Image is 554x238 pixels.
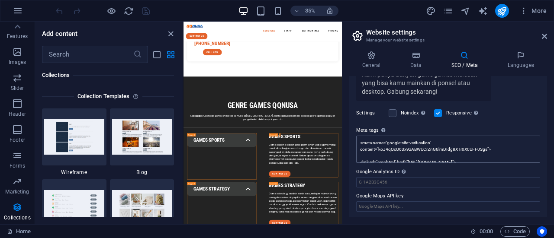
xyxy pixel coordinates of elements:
[356,108,384,118] label: Settings
[112,119,172,154] img: blog_extension.jpg
[151,49,162,60] button: list-view
[7,33,28,40] p: Features
[5,188,29,195] p: Marketing
[478,6,488,16] i: AI Writer
[356,201,540,212] input: Google Maps API key...
[356,191,540,201] label: Google Maps API key
[497,6,507,16] i: Publish
[470,226,493,237] h6: Session time
[42,108,106,176] div: Wireframe
[426,6,436,16] i: Design (Ctrl+Alt+Y)
[366,29,547,36] h2: Website settings
[165,29,176,39] button: close panel
[74,91,133,102] h6: Collection Templates
[110,169,174,176] span: Blog
[4,214,30,221] p: Collections
[7,226,31,237] a: Click to cancel selection. Double-click to open Pages
[326,7,334,15] i: On resize automatically adjust zoom level to fit chosen device.
[426,6,436,16] button: design
[42,169,106,176] span: Wireframe
[401,108,429,118] label: Noindex
[366,36,530,44] h3: Manage your website settings
[356,177,540,187] input: G-1A2B3C456
[356,167,540,177] label: Google Analytics ID
[519,6,547,15] span: More
[165,49,176,60] button: grid-view
[42,29,78,39] h6: Add content
[124,6,134,16] i: Reload page
[11,85,24,92] p: Slider
[44,190,104,225] img: jobs_extension.jpg
[110,108,174,176] div: Blog
[349,51,397,69] h4: General
[362,61,486,96] div: Mainkan game online terbaik di qqnusa 21! Kami punya banyak genre games meledak yang bisa kamu ma...
[290,6,321,16] button: 35%
[461,6,471,16] button: navigator
[9,59,26,66] p: Images
[480,226,493,237] span: 00 00
[133,91,142,102] i: Each template - except the Collections listing - comes with a preconfigured design and collection...
[123,6,134,16] button: reload
[42,46,133,63] input: Search
[44,119,104,154] img: wireframe_extension.jpg
[10,162,25,169] p: Forms
[438,51,494,69] h4: SEO / Meta
[9,111,26,117] p: Header
[446,108,480,118] label: Responsive
[495,4,509,18] button: publish
[356,125,540,136] label: Meta tags
[397,51,438,69] h4: Data
[537,226,547,237] button: Usercentrics
[500,226,530,237] button: Code
[443,6,454,16] button: pages
[494,51,547,69] h4: Languages
[516,4,550,18] button: More
[486,228,487,235] span: :
[303,6,317,16] h6: 35%
[478,6,488,16] button: text_generator
[10,136,25,143] p: Footer
[504,226,526,237] span: Code
[443,6,453,16] i: Pages (Ctrl+Alt+S)
[42,70,174,80] h6: Collections
[461,6,470,16] i: Navigator
[112,190,172,225] img: product_gallery_extension.jpg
